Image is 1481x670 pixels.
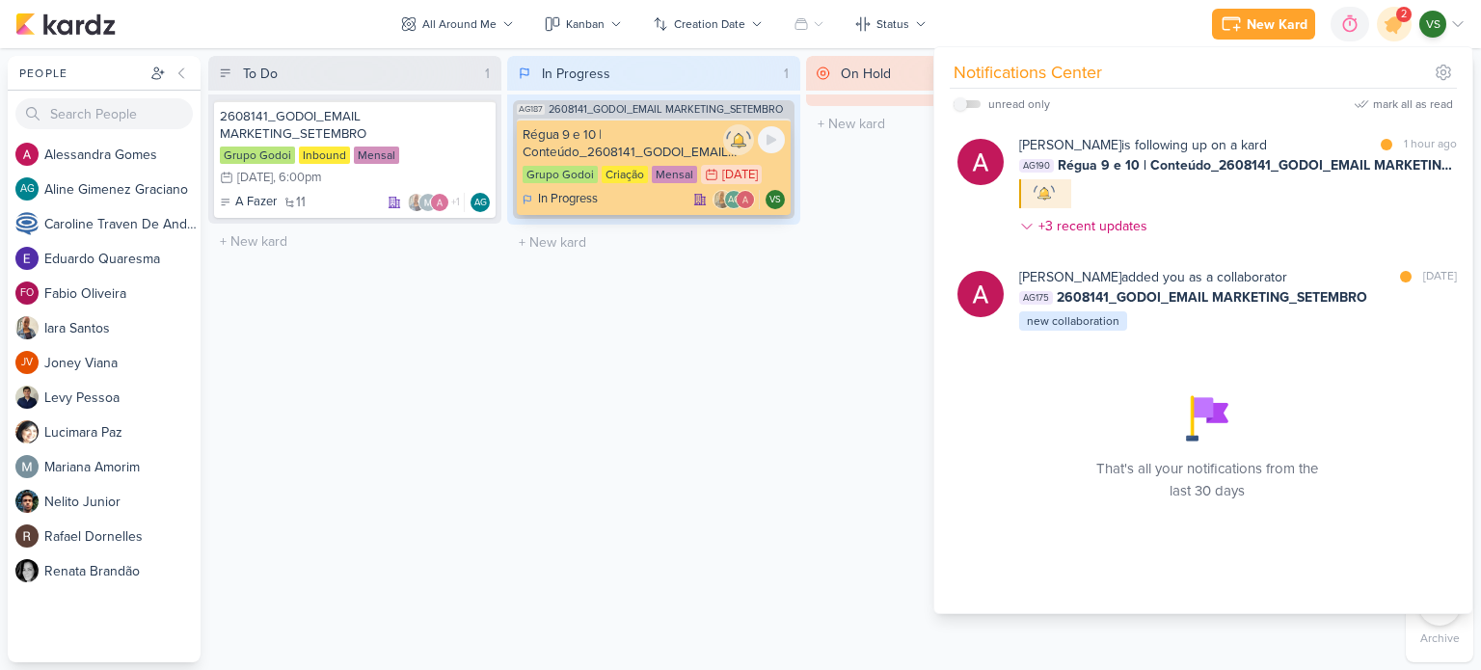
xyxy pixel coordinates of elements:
button: New Kard [1212,9,1315,40]
img: Eduardo Quaresma [15,247,39,270]
div: To Do [243,64,278,84]
input: + New kard [810,110,1095,138]
p: FO [20,288,34,299]
div: new collaboration [1019,311,1127,331]
div: Aline Gimenez Graciano [15,177,39,201]
div: Régua 9 e 10 | Conteúdo_2608141_GODOI_EMAIL MARKETING_SETEMBRO [523,126,785,161]
span: 2608141_GODOI_EMAIL MARKETING_SETEMBRO [549,104,783,115]
div: Notifications Center [954,60,1102,86]
img: Alessandra Gomes [430,193,449,212]
div: Viviane Sousa [1419,11,1446,38]
div: M a r i a n a A m o r i m [44,457,201,477]
div: A l e s s a n d r a G o m e s [44,145,201,165]
div: Mensal [354,147,399,164]
div: I a r a S a n t o s [44,318,201,338]
div: 1 hour ago [1404,135,1457,155]
img: Alessandra Gomes [957,139,1004,185]
div: People [15,65,147,82]
div: mark all as read [1373,95,1453,113]
div: Criação [602,166,648,183]
img: Renata Brandão [15,559,39,582]
img: Nelito Junior [15,490,39,513]
img: follow-up bell [1033,182,1056,205]
span: AG187 [517,104,545,115]
input: + New kard [212,228,498,255]
span: 11 [296,196,306,209]
span: 2 [1401,7,1407,22]
div: Grupo Godoi [220,147,295,164]
div: R a f a e l D o r n e l l e s [44,526,201,547]
img: Alessandra Gomes [957,271,1004,317]
div: Inbound [299,147,350,164]
img: Iara Santos [15,316,39,339]
div: L e v y P e s s o a [44,388,201,408]
img: Rafael Dornelles [15,524,39,548]
p: JV [21,358,33,368]
img: notification bell [725,127,752,154]
div: +3 recent updates [1038,216,1151,236]
span: +1 [449,195,460,210]
p: AG [728,196,740,205]
img: Lucimara Paz [15,420,39,443]
div: Joney Viana [15,351,39,374]
div: That's all your notifications from the last 30 days [1091,442,1323,501]
div: A Fazer [220,193,277,212]
div: unread only [988,95,1050,113]
div: In Progress [542,64,610,84]
div: In Progress [523,190,598,209]
img: Mariana Amorim [418,193,438,212]
p: VS [1426,15,1441,33]
input: + New kard [511,228,796,256]
div: Aline Gimenez Graciano [471,193,490,212]
div: [DATE] [722,169,758,181]
div: E d u a r d o Q u a r e s m a [44,249,201,269]
span: AG175 [1019,291,1053,305]
div: Collaborators: Iara Santos, Mariana Amorim, Alessandra Gomes, Viviane Sousa [407,193,465,212]
div: Aline Gimenez Graciano [724,190,743,209]
span: AG190 [1019,159,1054,173]
div: is following up on a kard [1019,135,1267,155]
p: A Fazer [235,193,277,212]
img: Alessandra Gomes [15,143,39,166]
img: Mariana Amorim [15,455,39,478]
input: Search People [15,98,193,129]
p: VS [769,196,781,205]
div: New Kard [1247,14,1307,35]
div: Start tracking [758,126,785,153]
div: [DATE] [1423,267,1457,287]
p: In Progress [538,190,598,209]
div: N e l i t o J u n i o r [44,492,201,512]
b: [PERSON_NAME] [1019,269,1121,285]
div: Assignee: Viviane Sousa [766,190,785,209]
div: Mensal [652,166,697,183]
img: Alessandra Gomes [736,190,755,209]
div: R e n a t a B r a n d ã o [44,561,201,581]
div: Collaborators: Iara Santos, Aline Gimenez Graciano, Alessandra Gomes [713,190,760,209]
p: AG [474,199,487,208]
b: [PERSON_NAME] [1019,137,1121,153]
div: 2608141_GODOI_EMAIL MARKETING_SETEMBRO [220,108,490,143]
div: Assignee: Aline Gimenez Graciano [471,193,490,212]
div: Grupo Godoi [523,166,598,183]
div: L u c i m a r a P a z [44,422,201,442]
div: 1 [776,64,796,84]
div: F a b i o O l i v e i r a [44,283,201,304]
span: 2608141_GODOI_EMAIL MARKETING_SETEMBRO [1057,287,1367,308]
img: kardz.app [15,13,116,36]
img: Levy Pessoa [15,386,39,409]
img: Iara Santos [713,190,732,209]
span: Régua 9 e 10 | Conteúdo_2608141_GODOI_EMAIL MARKETING_SETEMBRO [1058,155,1457,175]
div: Viviane Sousa [766,190,785,209]
img: Caroline Traven De Andrade [15,212,39,235]
div: Fabio Oliveira [15,281,39,305]
div: A l i n e G i m e n e z G r a c i a n o [44,179,201,200]
div: , 6:00pm [273,172,322,184]
p: Archive [1420,630,1460,647]
div: added you as a collaborator [1019,267,1287,287]
img: Iara Santos [407,193,426,212]
div: On Hold [841,64,891,84]
div: C a r o l i n e T r a v e n D e A n d r a d e [44,214,201,234]
div: [DATE] [237,172,273,184]
div: 1 [477,64,498,84]
p: AG [20,184,35,195]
